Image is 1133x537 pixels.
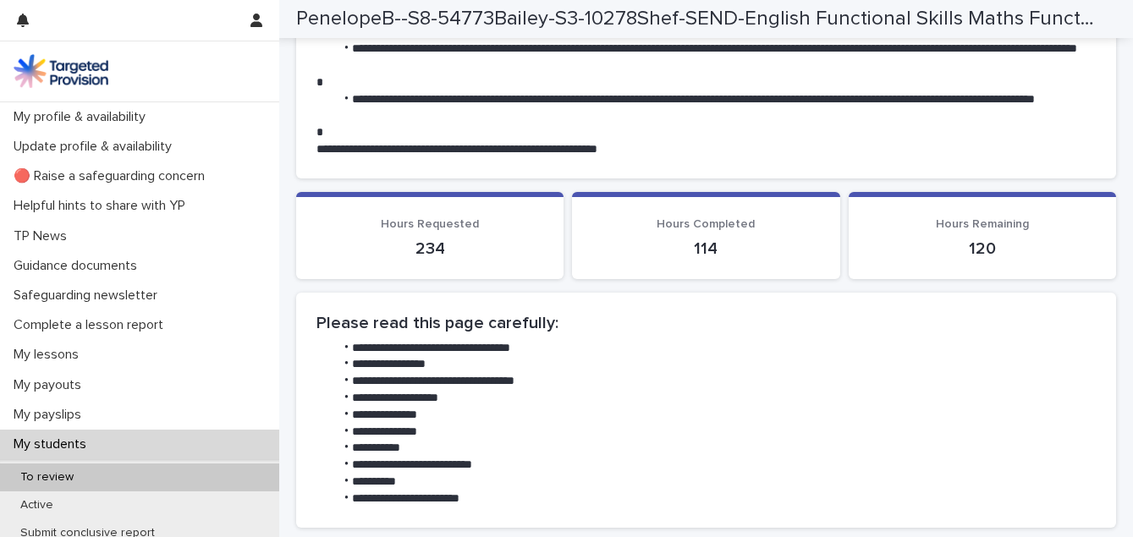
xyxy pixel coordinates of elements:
p: TP News [7,228,80,244]
span: Hours Completed [657,218,755,230]
p: Safeguarding newsletter [7,288,171,304]
p: 🔴 Raise a safeguarding concern [7,168,218,184]
p: Active [7,498,67,512]
p: 234 [316,238,543,259]
h2: PenelopeB--S8-54773Bailey-S3-10278Shef-SEND-English Functional Skills Maths Functional Skills-13934 [296,7,1097,31]
p: Helpful hints to share with YP [7,198,199,214]
p: My students [7,436,100,452]
h2: Please read this page carefully: [316,313,1096,333]
span: Hours Remaining [936,218,1029,230]
p: My profile & availability [7,109,159,125]
p: Complete a lesson report [7,317,177,333]
img: M5nRWzHhSzIhMunXDL62 [14,54,108,88]
p: Update profile & availability [7,139,185,155]
p: Guidance documents [7,258,151,274]
p: My lessons [7,347,92,363]
span: Hours Requested [381,218,479,230]
p: My payouts [7,377,95,393]
p: To review [7,470,87,485]
p: My payslips [7,407,95,423]
p: 114 [592,238,819,259]
p: 120 [869,238,1096,259]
